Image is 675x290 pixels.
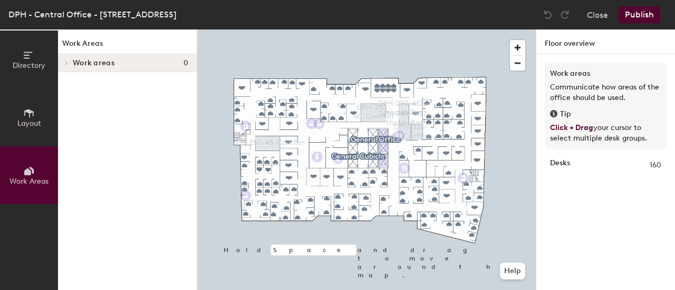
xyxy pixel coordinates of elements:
[619,6,660,23] button: Publish
[550,123,661,144] p: your cursor to select multiple desk groups.
[184,59,188,67] span: 0
[550,68,661,79] h3: Work areas
[550,123,593,132] span: Click + Drag
[550,82,661,103] p: Communicate how areas of the office should be used.
[550,108,661,120] div: Tip
[536,29,675,54] h1: Floor overview
[73,59,114,67] span: Work areas
[17,119,41,128] span: Layout
[8,8,177,21] div: DPH - Central Office - [STREET_ADDRESS]
[550,159,570,171] strong: Desks
[587,6,608,23] button: Close
[58,38,197,54] h1: Work Areas
[9,177,49,186] span: Work Areas
[543,9,553,20] img: Undo
[500,263,525,279] button: Help
[13,61,45,70] span: Directory
[560,9,570,20] img: Redo
[650,159,661,171] span: 160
